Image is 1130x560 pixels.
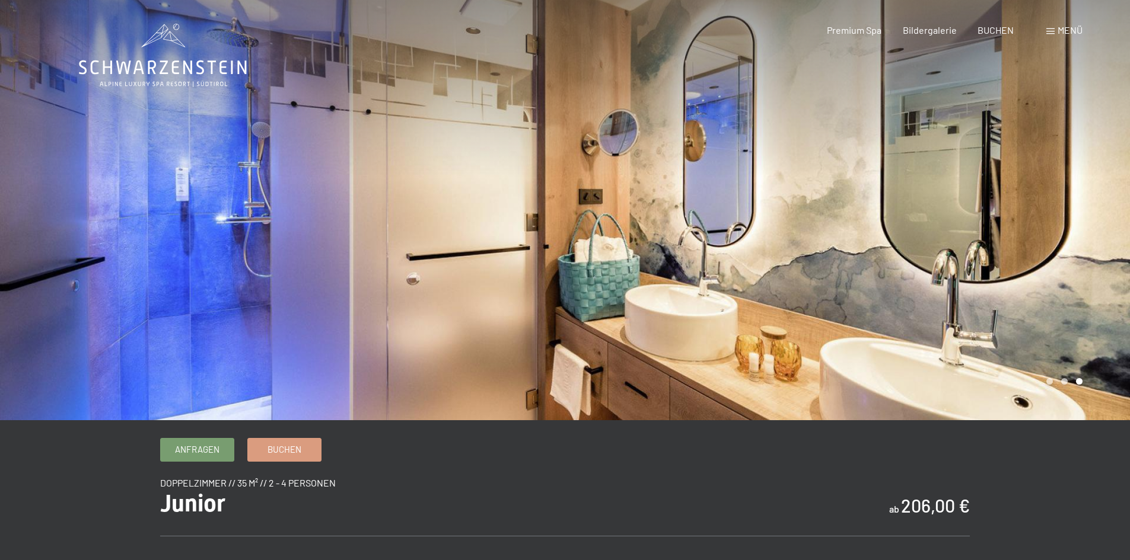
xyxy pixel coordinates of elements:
span: Doppelzimmer // 35 m² // 2 - 4 Personen [160,477,336,488]
a: Bildergalerie [903,24,957,36]
span: Menü [1058,24,1083,36]
span: Junior [160,489,225,517]
a: BUCHEN [978,24,1014,36]
a: Premium Spa [827,24,881,36]
span: Buchen [268,443,301,456]
span: Anfragen [175,443,219,456]
a: Buchen [248,439,321,461]
a: Anfragen [161,439,234,461]
b: 206,00 € [901,495,970,516]
span: ab [889,503,899,514]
